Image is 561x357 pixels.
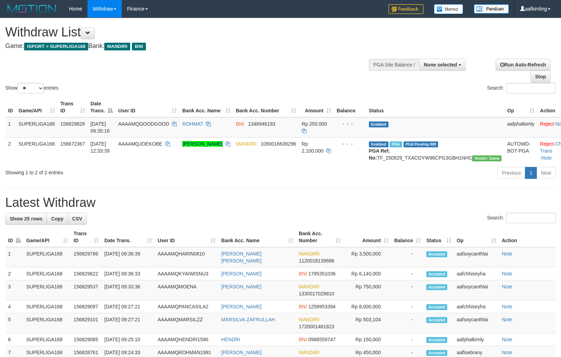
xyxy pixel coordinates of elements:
[502,317,512,322] a: Note
[487,213,556,223] label: Search:
[337,140,363,147] div: - - -
[88,97,115,117] th: Date Trans.: activate to sort column descending
[16,117,58,138] td: SUPERLIGA168
[91,121,110,134] span: [DATE] 09:35:16
[343,300,391,313] td: Rp 8,000,000
[71,300,101,313] td: 156829097
[5,196,556,210] h1: Latest Withdraw
[236,141,257,147] span: MANDIRI
[101,267,155,280] td: [DATE] 09:36:33
[17,83,44,93] select: Showentries
[426,304,447,310] span: Accepted
[23,300,71,313] td: SUPERLIGA168
[115,97,180,117] th: User ID: activate to sort column ascending
[299,251,320,257] span: MANDIRI
[308,271,336,276] span: Copy 1795351036 to clipboard
[454,300,499,313] td: aafchhiseyha
[496,59,551,71] a: Run Auto-Refresh
[474,4,509,14] img: panduan.png
[5,280,23,300] td: 3
[10,216,42,222] span: Show 25 rows
[233,97,299,117] th: Bank Acc. Number: activate to sort column ascending
[299,324,334,329] span: Copy 1720001461823 to clipboard
[221,317,275,322] a: MARSILVA ZAFRULLAH
[58,97,88,117] th: Trans ID: activate to sort column ascending
[71,267,101,280] td: 156829622
[502,284,512,289] a: Note
[308,337,336,342] span: Copy 0988559747 to clipboard
[502,350,512,355] a: Note
[68,213,87,225] a: CSV
[5,333,23,346] td: 6
[61,141,85,147] span: 156672367
[504,97,537,117] th: Op: activate to sort column ascending
[499,227,556,247] th: Action
[299,97,334,117] th: Amount: activate to sort column ascending
[525,167,537,179] a: 1
[91,141,110,154] span: [DATE] 12:33:39
[182,141,223,147] a: [PERSON_NAME]
[221,271,261,276] a: [PERSON_NAME]
[343,280,391,300] td: Rp 750,000
[540,141,554,147] a: Reject
[540,121,554,127] a: Reject
[299,284,320,289] span: MANDIRI
[47,213,68,225] a: Copy
[5,313,23,333] td: 5
[497,167,525,179] a: Previous
[221,304,261,309] a: [PERSON_NAME]
[155,300,218,313] td: AAAAMQPANCASILA2
[5,3,58,14] img: MOTION_logo.png
[454,313,499,333] td: aafsoycanthlai
[180,97,233,117] th: Bank Acc. Name: activate to sort column ascending
[299,317,320,322] span: MANDIRI
[23,267,71,280] td: SUPERLIGA168
[5,43,367,50] h4: Game: Bank:
[5,227,23,247] th: ID: activate to sort column descending
[155,247,218,267] td: AAAAMQHARIN0810
[426,271,447,277] span: Accepted
[434,4,463,14] img: Button%20Memo.svg
[343,313,391,333] td: Rp 503,104
[302,121,327,127] span: Rp 250.000
[426,284,447,290] span: Accepted
[369,148,390,161] b: PGA Ref. No:
[487,83,556,93] label: Search:
[221,284,261,289] a: [PERSON_NAME]
[23,313,71,333] td: SUPERLIGA168
[366,137,504,164] td: TF_250929_TXACOYW96CPG3GBH1NHC
[506,83,556,93] input: Search:
[369,59,419,71] div: PGA Site Balance /
[502,337,512,342] a: Note
[531,71,551,83] a: Stop
[101,300,155,313] td: [DATE] 09:27:21
[391,227,423,247] th: Balance: activate to sort column ascending
[419,59,466,71] button: None selected
[5,166,229,176] div: Showing 1 to 2 of 2 entries
[71,280,101,300] td: 156829537
[390,141,402,147] span: Marked by aafsengchandara
[391,333,423,346] td: -
[5,117,16,138] td: 1
[391,247,423,267] td: -
[299,271,307,276] span: BNI
[504,137,537,164] td: AUTOWD-BOT-PGA
[454,267,499,280] td: aafchhiseyha
[261,141,296,147] span: Copy 1090016639296 to clipboard
[5,97,16,117] th: ID
[504,117,537,138] td: aafphalkimly
[299,350,320,355] span: MANDIRI
[502,304,512,309] a: Note
[23,280,71,300] td: SUPERLIGA168
[299,337,307,342] span: BNI
[423,227,454,247] th: Status: activate to sort column ascending
[71,313,101,333] td: 156829101
[5,25,367,39] h1: Withdraw List
[369,141,388,147] span: Grabbed
[71,333,101,346] td: 156829085
[23,333,71,346] td: SUPERLIGA168
[101,247,155,267] td: [DATE] 09:36:39
[101,333,155,346] td: [DATE] 09:25:10
[218,227,296,247] th: Bank Acc. Name: activate to sort column ascending
[308,304,336,309] span: Copy 1258953394 to clipboard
